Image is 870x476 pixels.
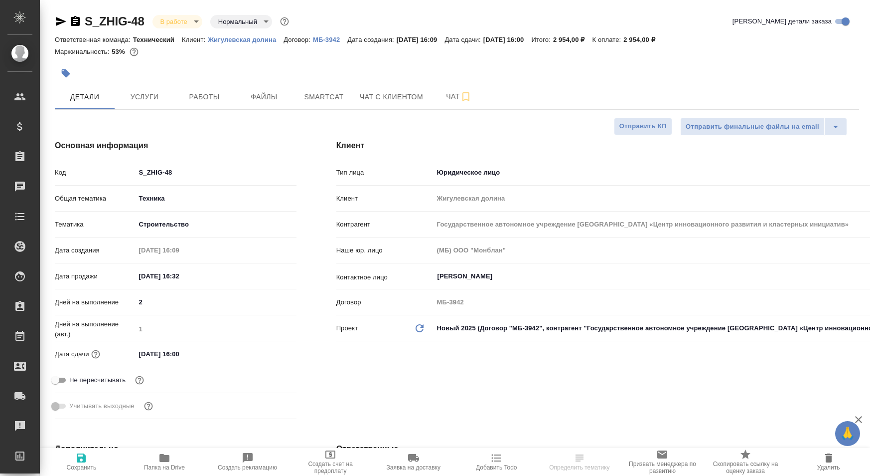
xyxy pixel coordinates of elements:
span: Чат с клиентом [360,91,423,103]
p: Итого: [531,36,553,43]
h4: Основная информация [55,140,296,152]
a: S_ZHIG-48 [85,14,145,28]
p: Договор [336,297,434,307]
button: Скопировать ссылку для ЯМессенджера [55,15,67,27]
span: Создать рекламацию [218,464,277,471]
button: 1146.15 RUB; [128,45,141,58]
p: К оплате: [592,36,623,43]
span: [PERSON_NAME] детали заказа [732,16,832,26]
span: Учитывать выходные [69,401,135,411]
p: Технический [133,36,182,43]
button: Отправить финальные файлы на email [680,118,825,136]
span: 🙏 [839,423,856,444]
button: Добавить тэг [55,62,77,84]
div: Техника [136,190,296,207]
p: Клиент: [182,36,208,43]
span: Детали [61,91,109,103]
button: Доп статусы указывают на важность/срочность заказа [278,15,291,28]
p: Тип лица [336,168,434,178]
p: 2 954,00 ₽ [623,36,663,43]
p: Дата создания [55,245,136,255]
p: Тематика [55,220,136,230]
svg: Подписаться [460,91,472,103]
p: Контрагент [336,220,434,230]
p: Дата сдачи: [444,36,483,43]
span: Создать счет на предоплату [295,461,366,475]
button: Выбери, если сб и вс нужно считать рабочими днями для выполнения заказа. [142,400,155,413]
span: Удалить [817,464,840,471]
h4: Клиент [336,140,859,152]
a: МБ-3942 [313,35,347,43]
span: Определить тематику [549,464,609,471]
div: В работе [210,15,272,28]
h4: Дополнительно [55,443,296,455]
input: Пустое поле [136,243,223,257]
h4: Ответственные [336,443,859,455]
button: Создать рекламацию [206,448,289,476]
button: Отправить КП [614,118,672,135]
span: Smartcat [300,91,348,103]
p: [DATE] 16:00 [483,36,532,43]
button: Создать счет на предоплату [289,448,372,476]
p: Дней на выполнение (авт.) [55,319,136,339]
p: Наше юр. лицо [336,245,434,255]
span: Файлы [240,91,288,103]
input: ✎ Введи что-нибудь [136,347,223,361]
button: Включи, если не хочешь, чтобы указанная дата сдачи изменилась после переставления заказа в 'Подтв... [133,374,146,387]
span: Работы [180,91,228,103]
button: Определить тематику [538,448,621,476]
button: 🙏 [835,421,860,446]
p: Контактное лицо [336,272,434,282]
span: Скопировать ссылку на оценку заказа [710,461,781,475]
p: Дней на выполнение [55,297,136,307]
p: Общая тематика [55,194,136,204]
div: split button [680,118,847,136]
input: ✎ Введи что-нибудь [136,269,223,283]
p: Договор: [284,36,313,43]
button: Скопировать ссылку [69,15,81,27]
p: [DATE] 16:09 [397,36,445,43]
button: Призвать менеджера по развитию [621,448,704,476]
button: В работе [157,17,190,26]
p: Дата создания: [347,36,396,43]
button: Нормальный [215,17,260,26]
span: Чат [435,90,483,103]
input: ✎ Введи что-нибудь [136,295,296,309]
span: Отправить финальные файлы на email [686,121,819,133]
p: Код [55,168,136,178]
p: 53% [112,48,127,55]
span: Не пересчитывать [69,375,126,385]
span: Заявка на доставку [386,464,440,471]
input: ✎ Введи что-нибудь [136,165,296,180]
span: Добавить Todo [476,464,517,471]
span: Отправить КП [619,121,667,132]
button: Заявка на доставку [372,448,455,476]
p: 2 954,00 ₽ [553,36,592,43]
p: Дата продажи [55,271,136,281]
p: МБ-3942 [313,36,347,43]
p: Дата сдачи [55,349,89,359]
a: Жигулевская долина [208,35,284,43]
p: Жигулевская долина [208,36,284,43]
input: Пустое поле [136,322,296,336]
button: Папка на Drive [123,448,206,476]
p: Маржинальность: [55,48,112,55]
button: Добавить Todo [455,448,538,476]
span: Призвать менеджера по развитию [627,461,698,475]
p: Проект [336,323,358,333]
span: Сохранить [67,464,97,471]
p: Клиент [336,194,434,204]
span: Услуги [121,91,168,103]
div: Строительство [136,216,296,233]
div: В работе [152,15,202,28]
span: Папка на Drive [144,464,185,471]
button: Если добавить услуги и заполнить их объемом, то дата рассчитается автоматически [89,348,102,361]
p: Ответственная команда: [55,36,133,43]
button: Скопировать ссылку на оценку заказа [704,448,787,476]
button: Удалить [787,448,870,476]
button: Сохранить [40,448,123,476]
